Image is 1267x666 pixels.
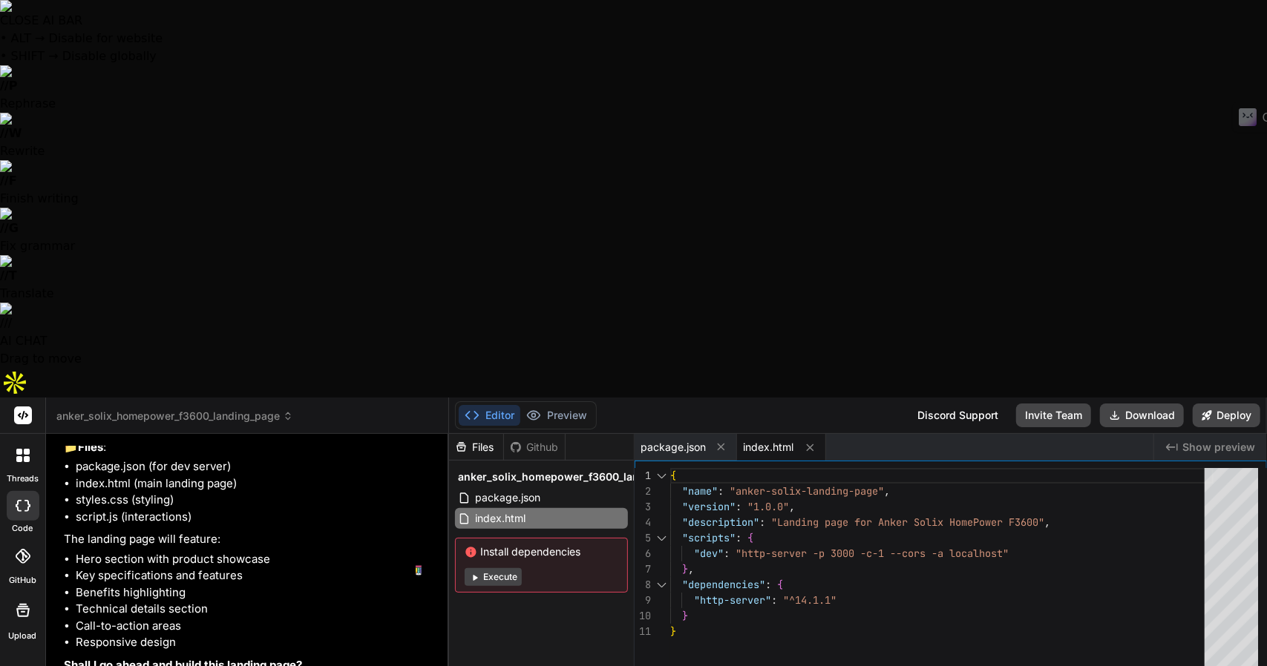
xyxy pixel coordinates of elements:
div: 6 [635,546,651,561]
span: , [1044,515,1050,529]
button: Preview [520,405,593,426]
span: "http-server -p 3000 -c-1 --cors -a localhost" [736,547,1009,560]
span: "name" [682,484,718,498]
img: tab_keywords_by_traffic_grey.svg [148,86,160,98]
li: package.json (for dev server) [76,458,434,475]
div: 10 [635,608,651,624]
img: website_grey.svg [24,39,36,50]
span: "^14.1.1" [783,593,837,607]
p: The landing page will feature: [64,531,434,548]
span: anker_solix_homepower_f3600_landing_page [56,409,293,423]
div: 11 [635,624,651,639]
label: GitHub [9,574,36,587]
div: Github [504,440,565,455]
div: 5 [635,530,651,546]
span: "dev" [694,547,724,560]
img: tab_domain_overview_orange.svg [40,86,52,98]
li: Benefits highlighting [76,584,434,601]
span: "Landing page for Anker Solix HomePower F3600" [771,515,1044,529]
div: 9 [635,593,651,608]
span: : [736,500,741,513]
li: Call-to-action areas [76,618,434,635]
span: "http-server" [694,593,771,607]
div: 7 [635,561,651,577]
span: "1.0.0" [747,500,789,513]
span: { [747,531,753,544]
span: : [771,593,777,607]
span: index.html [474,510,527,527]
span: , [688,562,694,576]
div: 1 [635,468,651,484]
span: : [724,547,730,560]
button: Execute [465,568,522,586]
span: "scripts" [682,531,736,544]
span: package.json [474,489,542,507]
li: styles.css (styling) [76,492,434,509]
div: Discord Support [908,403,1007,427]
div: Files [449,440,503,455]
span: Show preview [1182,440,1255,455]
li: index.html (main landing page) [76,475,434,492]
div: 2 [635,484,651,499]
div: Click to collapse the range. [652,577,672,593]
li: Responsive design [76,634,434,651]
span: : [718,484,724,498]
span: } [670,624,676,638]
div: 8 [635,577,651,593]
span: : [759,515,765,529]
div: Click to collapse the range. [652,468,672,484]
span: "anker-solix-landing-page" [730,484,884,498]
div: Keywords by Traffic [164,88,250,97]
button: Download [1100,403,1184,427]
div: 4 [635,515,651,530]
strong: Files [78,440,103,454]
label: code [13,522,33,535]
div: 3 [635,499,651,515]
div: v 4.0.25 [42,24,73,36]
span: "dependencies" [682,578,765,591]
div: Click to collapse the range. [652,530,672,546]
button: Deploy [1193,403,1260,427]
span: , [884,484,890,498]
span: "description" [682,515,759,529]
span: "version" [682,500,736,513]
button: Editor [459,405,520,426]
span: , [789,500,795,513]
label: Upload [9,630,37,642]
span: } [682,562,688,576]
span: { [777,578,783,591]
label: threads [7,472,39,485]
span: : [736,531,741,544]
li: Technical details section [76,601,434,618]
li: Key specifications and features [76,567,434,584]
span: anker_solix_homepower_f3600_landing_page [458,469,693,484]
li: script.js (interactions) [76,509,434,526]
div: Domain Overview [56,88,133,97]
span: index.html [743,440,793,455]
span: } [682,609,688,622]
div: Domain: [DOMAIN_NAME] [39,39,163,50]
span: package.json [641,440,706,455]
span: : [765,578,771,591]
span: { [670,469,676,482]
button: Invite Team [1016,403,1091,427]
span: Install dependencies [465,544,618,559]
li: Hero section with product showcase [76,551,434,568]
img: logo_orange.svg [24,24,36,36]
